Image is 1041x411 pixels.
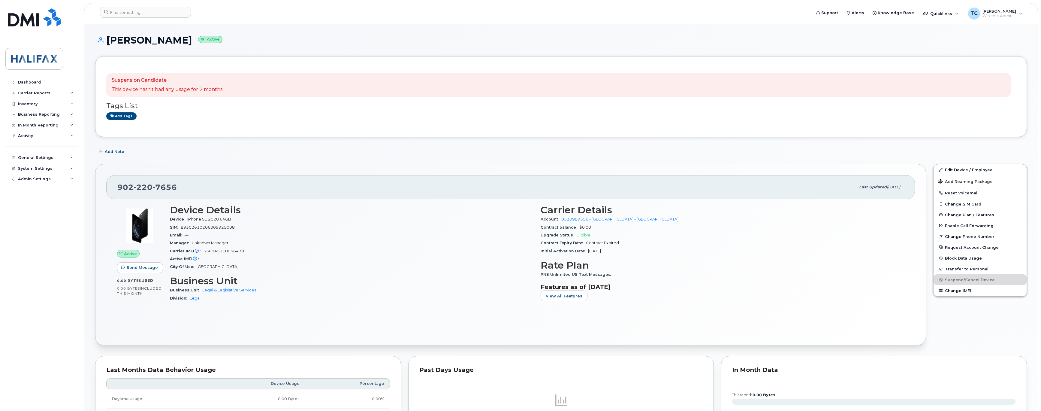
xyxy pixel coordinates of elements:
span: PNS Unlimited US Text Messages [541,272,614,277]
th: Device Usage [210,378,305,389]
p: This device hasn't had any usage for 2 months [112,86,222,93]
a: 0530989556 - [GEOGRAPHIC_DATA] - [GEOGRAPHIC_DATA] [561,217,678,221]
p: Suspension Candidate [112,77,222,84]
button: Request Account Change [934,242,1027,253]
button: Change SIM Card [934,199,1027,209]
span: $0.00 [579,225,591,230]
span: Upgrade Status [541,233,576,237]
span: used [141,278,153,283]
button: Block Data Usage [934,253,1027,263]
img: image20231002-3703462-2fle3a.jpeg [122,208,158,244]
span: Contract Expiry Date [541,241,586,245]
button: Add Note [95,146,129,157]
span: Enable Call Forwarding [945,223,994,228]
span: [GEOGRAPHIC_DATA] [197,264,238,269]
span: [DATE] [887,185,900,189]
span: Send Message [127,265,158,270]
td: Daytime Usage [106,389,210,409]
a: Legal & Legislative Services [202,288,256,292]
span: View All Features [546,293,582,299]
span: 7656 [152,183,177,192]
span: Eligible [576,233,590,237]
button: Suspend/Cancel Device [934,274,1027,285]
span: 356845110056478 [204,249,244,253]
span: 902 [117,183,177,192]
span: Unknown Manager [192,241,228,245]
span: Contract balance [541,225,579,230]
h3: Business Unit [170,276,533,286]
span: Add Note [105,149,124,154]
span: Contract Expired [586,241,619,245]
td: 0.00% [305,389,390,409]
span: iPhone SE 2020 64GB [187,217,231,221]
span: Active [124,251,137,257]
span: 220 [134,183,152,192]
h3: Features as of [DATE] [541,283,904,291]
div: Last Months Data Behavior Usage [106,367,390,373]
span: Account [541,217,561,221]
span: 89302610206009925008 [181,225,235,230]
span: Active IMEI [170,257,202,261]
h3: Tags List [106,102,1016,110]
span: Change Plan / Features [945,212,994,217]
div: Past Days Usage [419,367,703,373]
span: Carrier IMEI [170,249,204,253]
span: included this month [117,286,162,296]
button: Enable Call Forwarding [934,220,1027,231]
a: Edit Device / Employee [934,164,1027,175]
span: [DATE] [588,249,601,253]
button: View All Features [541,291,587,301]
span: Division [170,296,190,300]
span: — [185,233,189,237]
button: Change Plan / Features [934,209,1027,220]
small: Active [198,36,222,43]
span: 0.00 Bytes [117,286,140,291]
span: 0.00 Bytes [117,279,141,283]
span: SIM [170,225,181,230]
span: Initial Activation Date [541,249,588,253]
td: 0.00 Bytes [210,389,305,409]
button: Change Phone Number [934,231,1027,242]
span: Add Roaming Package [938,179,993,185]
span: Email [170,233,185,237]
h3: Carrier Details [541,205,904,215]
span: City Of Use [170,264,197,269]
span: Last updated [859,185,887,189]
h3: Rate Plan [541,260,904,271]
span: Manager [170,241,192,245]
th: Percentage [305,378,390,389]
h3: Device Details [170,205,533,215]
h1: [PERSON_NAME] [95,35,1027,45]
button: Reset Voicemail [934,187,1027,198]
a: Add tags [106,112,137,120]
button: Send Message [117,262,163,273]
tspan: 0.00 Bytes [753,393,775,397]
span: Suspend/Cancel Device [945,278,995,282]
span: — [202,257,206,261]
span: Device [170,217,187,221]
text: this month [732,393,775,397]
button: Transfer to Personal [934,263,1027,274]
iframe: Messenger Launcher [1015,385,1036,406]
button: Add Roaming Package [934,175,1027,187]
div: In Month Data [732,367,1016,373]
button: Change IMEI [934,285,1027,296]
a: Legal [190,296,201,300]
span: Business Unit [170,288,202,292]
